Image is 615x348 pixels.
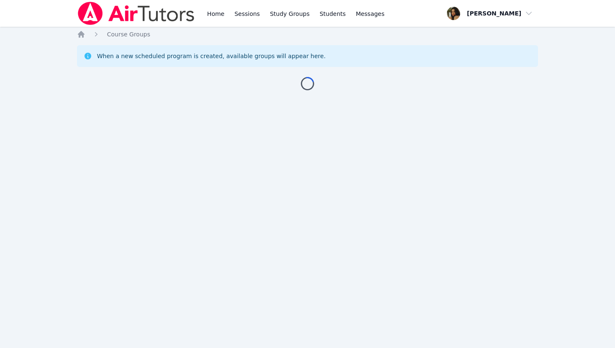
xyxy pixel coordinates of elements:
nav: Breadcrumb [77,30,538,38]
a: Course Groups [107,30,150,38]
span: Messages [356,10,384,18]
div: When a new scheduled program is created, available groups will appear here. [97,52,326,60]
img: Air Tutors [77,2,195,25]
span: Course Groups [107,31,150,38]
